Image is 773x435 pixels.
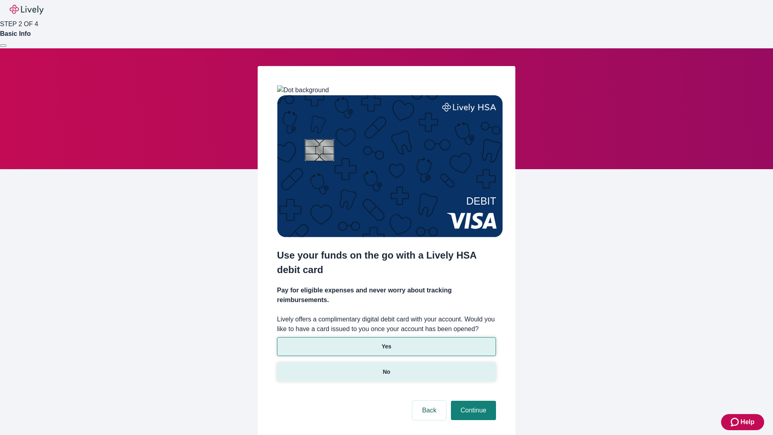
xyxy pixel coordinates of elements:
[731,417,740,427] svg: Zendesk support icon
[721,414,764,430] button: Zendesk support iconHelp
[277,337,496,356] button: Yes
[277,95,503,237] img: Debit card
[382,342,391,351] p: Yes
[451,401,496,420] button: Continue
[740,417,754,427] span: Help
[412,401,446,420] button: Back
[277,286,496,305] h4: Pay for eligible expenses and never worry about tracking reimbursements.
[277,362,496,381] button: No
[277,315,496,334] label: Lively offers a complimentary digital debit card with your account. Would you like to have a card...
[277,85,329,95] img: Dot background
[277,248,496,277] h2: Use your funds on the go with a Lively HSA debit card
[383,368,391,376] p: No
[10,5,43,14] img: Lively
